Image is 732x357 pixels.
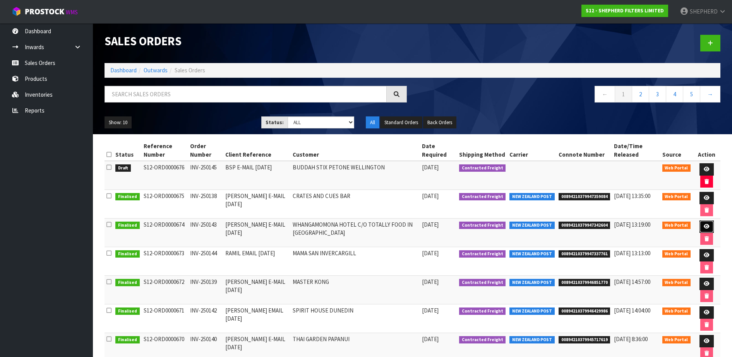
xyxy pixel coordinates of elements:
[420,140,457,161] th: Date Required
[223,247,291,276] td: RAMIL EMAIL [DATE]
[559,307,610,315] span: 00894210379946429986
[422,164,439,171] span: [DATE]
[115,164,131,172] span: Draft
[612,140,660,161] th: Date/Time Released
[459,336,506,344] span: Contracted Freight
[586,7,664,14] strong: S12 - SHEPHERD FILTERS LIMITED
[175,67,205,74] span: Sales Orders
[614,249,650,257] span: [DATE] 13:13:00
[291,276,420,304] td: MASTER KONG
[683,86,700,102] a: 5
[223,276,291,304] td: [PERSON_NAME] E-MAIL [DATE]
[459,279,506,287] span: Contracted Freight
[693,140,720,161] th: Action
[142,190,188,219] td: S12-ORD0000675
[188,247,223,276] td: INV-250144
[110,67,137,74] a: Dashboard
[615,86,632,102] a: 1
[115,193,140,201] span: Finalised
[700,86,720,102] a: →
[614,192,650,200] span: [DATE] 13:35:00
[291,161,420,190] td: BUDDAH STIX PETONE WELLINGTON
[422,192,439,200] span: [DATE]
[614,278,650,285] span: [DATE] 14:57:00
[459,250,506,258] span: Contracted Freight
[559,250,610,258] span: 00894210379947337761
[223,161,291,190] td: BSP E-MAIL [DATE]
[223,140,291,161] th: Client Reference
[188,190,223,219] td: INV-250138
[422,221,439,228] span: [DATE]
[662,336,691,344] span: Web Portal
[649,86,666,102] a: 3
[509,222,555,229] span: NEW ZEALAND POST
[457,140,508,161] th: Shipping Method
[614,307,650,314] span: [DATE] 14:04:00
[142,304,188,333] td: S12-ORD0000671
[115,307,140,315] span: Finalised
[113,140,142,161] th: Status
[25,7,64,17] span: ProStock
[223,190,291,219] td: [PERSON_NAME] E-MAIL [DATE]
[662,307,691,315] span: Web Portal
[291,140,420,161] th: Customer
[291,219,420,247] td: WHANGAMOMONA HOTEL C/O TOTALLY FOOD IN [GEOGRAPHIC_DATA]
[291,190,420,219] td: CRATES AND CUES BAR
[632,86,649,102] a: 2
[142,140,188,161] th: Reference Number
[509,250,555,258] span: NEW ZEALAND POST
[559,279,610,287] span: 00894210379946851770
[105,86,387,102] input: Search sales orders
[509,336,555,344] span: NEW ZEALAND POST
[223,304,291,333] td: [PERSON_NAME] EMAIL [DATE]
[662,250,691,258] span: Web Portal
[380,116,422,129] button: Standard Orders
[662,279,691,287] span: Web Portal
[291,304,420,333] td: SPIRIT HOUSE DUNEDIN
[142,276,188,304] td: S12-ORD0000672
[422,249,439,257] span: [DATE]
[666,86,683,102] a: 4
[509,307,555,315] span: NEW ZEALAND POST
[459,307,506,315] span: Contracted Freight
[142,247,188,276] td: S12-ORD0000673
[557,140,612,161] th: Connote Number
[115,250,140,258] span: Finalised
[614,221,650,228] span: [DATE] 13:19:00
[614,335,648,343] span: [DATE] 8:36:00
[559,336,610,344] span: 00894210379945717619
[507,140,557,161] th: Carrier
[459,222,506,229] span: Contracted Freight
[418,86,721,105] nav: Page navigation
[509,193,555,201] span: NEW ZEALAND POST
[423,116,456,129] button: Back Orders
[662,222,691,229] span: Web Portal
[559,222,610,229] span: 00894210379947342604
[509,279,555,287] span: NEW ZEALAND POST
[115,336,140,344] span: Finalised
[188,219,223,247] td: INV-250143
[422,335,439,343] span: [DATE]
[595,86,615,102] a: ←
[459,164,506,172] span: Contracted Freight
[115,222,140,229] span: Finalised
[115,279,140,287] span: Finalised
[142,161,188,190] td: S12-ORD0000676
[188,276,223,304] td: INV-250139
[142,219,188,247] td: S12-ORD0000674
[188,140,223,161] th: Order Number
[105,116,132,129] button: Show: 10
[662,164,691,172] span: Web Portal
[690,8,718,15] span: SHEPHERD
[459,193,506,201] span: Contracted Freight
[559,193,610,201] span: 00894210379947359084
[266,119,284,126] strong: Status:
[12,7,21,16] img: cube-alt.png
[223,219,291,247] td: [PERSON_NAME] E-MAIL [DATE]
[66,9,78,16] small: WMS
[144,67,168,74] a: Outwards
[662,193,691,201] span: Web Portal
[660,140,693,161] th: Source
[105,35,407,48] h1: Sales Orders
[422,278,439,285] span: [DATE]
